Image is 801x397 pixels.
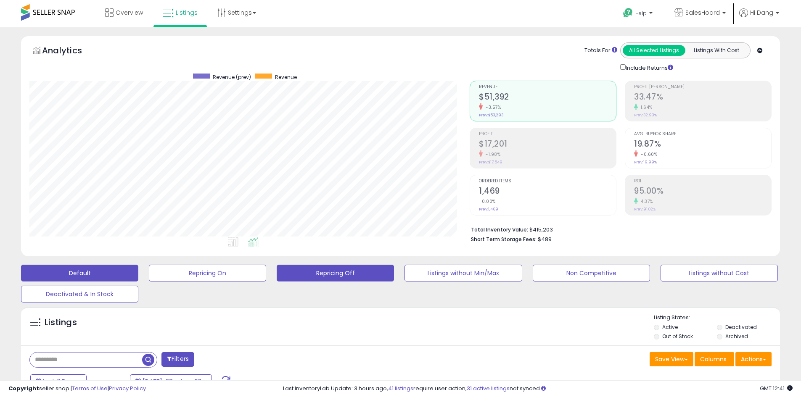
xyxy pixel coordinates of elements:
[109,384,146,392] a: Privacy Policy
[42,45,98,58] h5: Analytics
[275,74,297,81] span: Revenue
[43,377,76,386] span: Last 7 Days
[661,265,778,281] button: Listings without Cost
[479,85,616,89] span: Revenue
[213,74,251,81] span: Revenue (prev)
[638,151,657,158] small: -0.60%
[8,385,146,393] div: seller snap | |
[634,139,771,150] h2: 19.87%
[404,265,522,281] button: Listings without Min/Max
[479,207,498,212] small: Prev: 1,469
[634,179,771,184] span: ROI
[634,92,771,103] h2: 33.47%
[388,384,413,392] a: 41 listings
[634,186,771,197] h2: 95.00%
[584,47,617,55] div: Totals For
[483,151,500,158] small: -1.98%
[623,45,685,56] button: All Selected Listings
[616,1,661,27] a: Help
[471,226,528,233] b: Total Inventory Value:
[143,377,201,386] span: [DATE]-28 - Aug-03
[283,385,793,393] div: Last InventoryLab Update: 3 hours ago, require user action, not synced.
[72,384,108,392] a: Terms of Use
[467,384,510,392] a: 31 active listings
[45,317,77,329] h5: Listings
[685,8,720,17] span: SalesHoard
[700,355,727,363] span: Columns
[149,265,266,281] button: Repricing On
[88,378,127,386] span: Compared to:
[623,8,633,18] i: Get Help
[638,198,653,205] small: 4.37%
[21,286,138,302] button: Deactivated & In Stock
[695,352,734,366] button: Columns
[479,198,496,205] small: 0.00%
[176,8,198,17] span: Listings
[130,374,212,389] button: [DATE]-28 - Aug-03
[538,235,552,243] span: $489
[725,323,757,331] label: Deactivated
[760,384,793,392] span: 2025-08-11 12:41 GMT
[161,352,194,367] button: Filters
[479,113,504,118] small: Prev: $53,293
[21,265,138,281] button: Default
[725,333,748,340] label: Archived
[533,265,650,281] button: Non Competitive
[479,179,616,184] span: Ordered Items
[479,132,616,137] span: Profit
[662,333,693,340] label: Out of Stock
[471,224,765,234] li: $415,203
[30,374,87,389] button: Last 7 Days
[634,85,771,89] span: Profit [PERSON_NAME]
[634,207,656,212] small: Prev: 91.02%
[471,236,537,243] b: Short Term Storage Fees:
[634,113,657,118] small: Prev: 32.93%
[116,8,143,17] span: Overview
[662,323,678,331] label: Active
[685,45,748,56] button: Listings With Cost
[277,265,394,281] button: Repricing Off
[479,160,502,165] small: Prev: $17,549
[479,92,616,103] h2: $51,392
[654,314,780,322] p: Listing States:
[739,8,779,27] a: Hi Dang
[634,132,771,137] span: Avg. Buybox Share
[750,8,773,17] span: Hi Dang
[634,160,657,165] small: Prev: 19.99%
[638,104,653,110] small: 1.64%
[483,104,501,110] small: -3.57%
[614,63,683,72] div: Include Returns
[8,384,39,392] strong: Copyright
[650,352,693,366] button: Save View
[635,10,647,17] span: Help
[479,139,616,150] h2: $17,201
[479,186,616,197] h2: 1,469
[735,352,772,366] button: Actions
